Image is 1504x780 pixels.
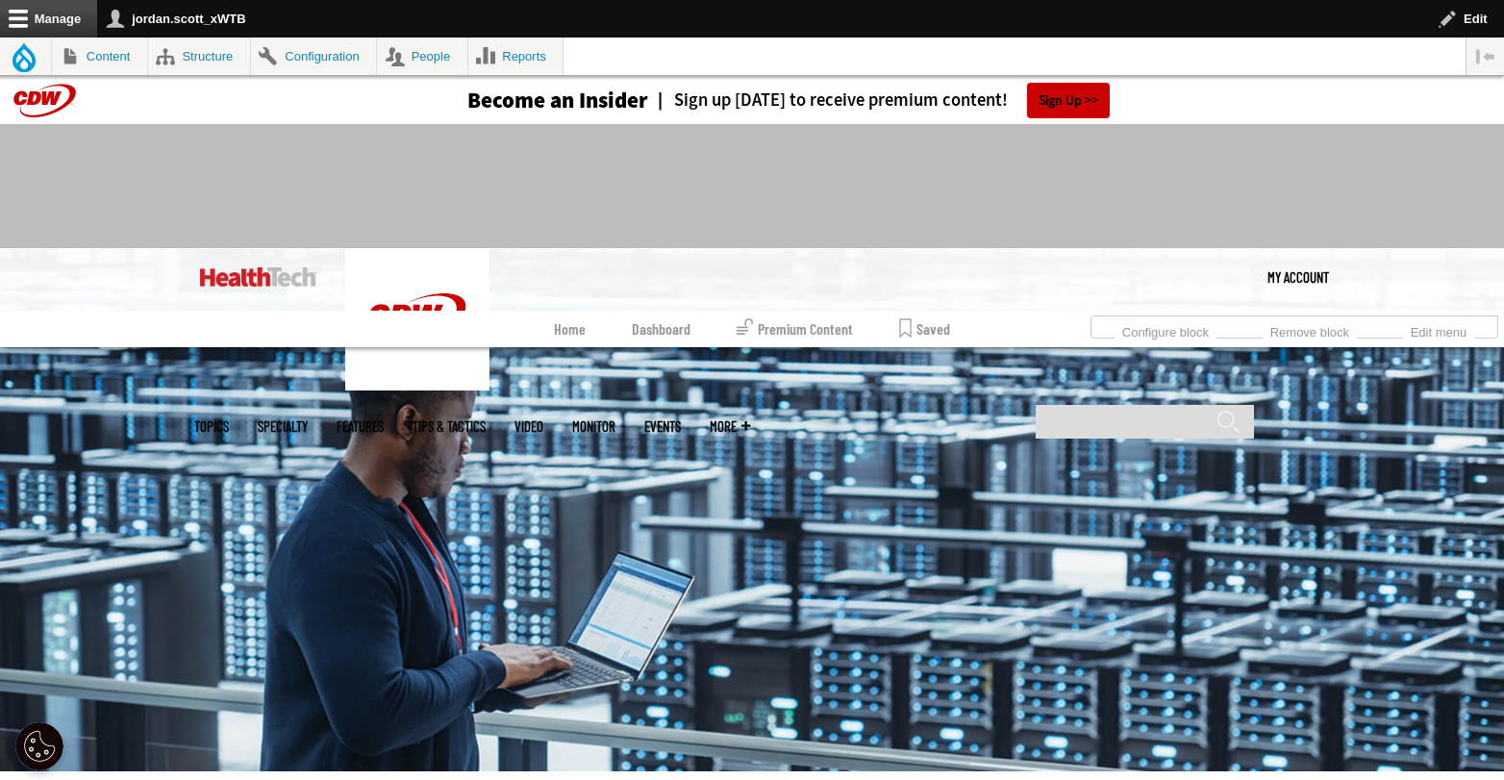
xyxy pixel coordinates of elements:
button: Open Preferences [15,722,63,770]
a: Structure [148,38,250,75]
a: Sign up [DATE] to receive premium content! [648,91,1008,110]
a: Edit menu [1403,319,1474,340]
a: Video [514,419,543,434]
span: Topics [194,419,229,434]
a: Saved [899,311,950,347]
a: People [377,38,467,75]
a: Content [52,38,147,75]
div: User menu [1267,248,1329,306]
a: Sign Up [1027,83,1110,118]
a: Features [337,419,384,434]
a: Premium Content [737,311,853,347]
a: Home [554,311,586,347]
img: Home [200,267,316,287]
span: More [710,419,750,434]
span: Specialty [258,419,308,434]
div: Cookie Settings [15,722,63,770]
a: My Account [1267,248,1329,306]
a: Tips & Tactics [413,419,486,434]
a: MonITor [572,419,615,434]
img: Home [345,248,489,390]
a: Become an Insider [395,89,648,112]
a: Reports [468,38,564,75]
a: Events [644,419,681,434]
a: CDW [345,375,489,395]
h3: Become an Insider [467,89,648,112]
button: Vertical orientation [1466,38,1504,75]
a: Dashboard [632,311,690,347]
a: Remove block [1263,319,1357,340]
a: Configuration [251,38,376,75]
iframe: advertisement [402,143,1102,230]
a: Configure block [1115,319,1216,340]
